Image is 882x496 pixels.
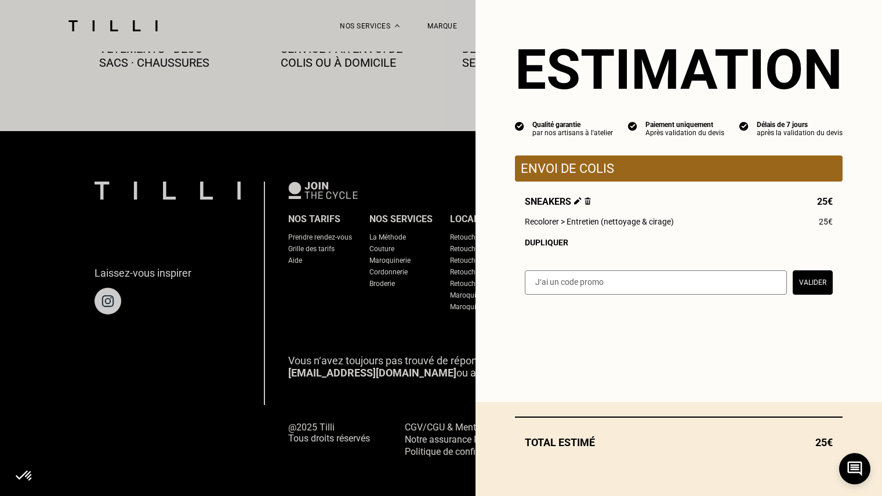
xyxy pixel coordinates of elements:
img: Éditer [574,197,582,205]
div: Après validation du devis [645,129,724,137]
p: Envoi de colis [521,161,837,176]
span: Sneakers [525,196,591,207]
span: Recolorer > Entretien (nettoyage & cirage) [525,217,674,226]
span: 25€ [819,217,833,226]
span: 25€ [817,196,833,207]
div: Dupliquer [525,238,833,247]
div: Paiement uniquement [645,121,724,129]
input: J‘ai un code promo [525,270,787,295]
div: après la validation du devis [757,129,843,137]
div: par nos artisans à l'atelier [532,129,613,137]
img: Supprimer [585,197,591,205]
img: icon list info [515,121,524,131]
span: 25€ [815,436,833,448]
button: Valider [793,270,833,295]
div: Délais de 7 jours [757,121,843,129]
div: Qualité garantie [532,121,613,129]
img: icon list info [628,121,637,131]
div: Total estimé [515,436,843,448]
img: icon list info [739,121,749,131]
section: Estimation [515,37,843,102]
